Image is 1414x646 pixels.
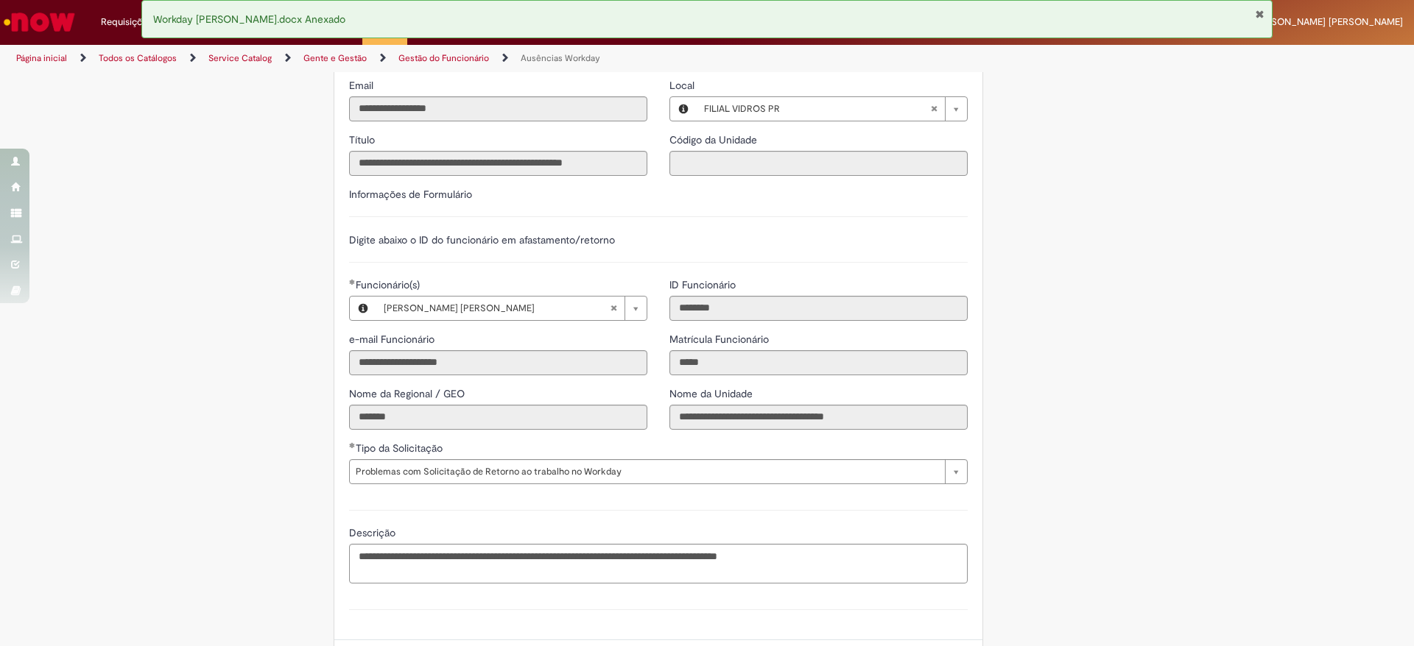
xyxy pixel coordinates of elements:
img: ServiceNow [1,7,77,37]
a: Service Catalog [208,52,272,64]
span: Workday [PERSON_NAME].docx Anexado [153,13,345,26]
label: Somente leitura - Título [349,132,378,147]
span: Somente leitura - Matrícula Funcionário [669,333,772,346]
span: Obrigatório Preenchido [349,279,356,285]
input: Nome da Unidade [669,405,968,430]
span: Tipo da Solicitação [356,441,446,455]
abbr: Limpar campo Local [923,97,945,121]
a: [PERSON_NAME] [PERSON_NAME]Limpar campo Funcionário(s) [376,297,647,320]
label: Somente leitura - Código da Unidade [669,132,760,147]
input: Código da Unidade [669,151,968,176]
span: Descrição [349,526,398,539]
a: FILIAL VIDROS PRLimpar campo Local [697,97,967,121]
span: [PERSON_NAME] [PERSON_NAME] [1251,15,1403,28]
button: Fechar Notificação [1255,8,1264,20]
span: Somente leitura - ID Funcionário [669,278,739,291]
span: Local [669,79,697,92]
input: Email [349,96,647,121]
span: Somente leitura - Email [349,79,376,92]
a: Gente e Gestão [303,52,367,64]
input: Nome da Regional / GEO [349,405,647,430]
label: Somente leitura - Email [349,78,376,93]
span: [PERSON_NAME] [PERSON_NAME] [384,297,610,320]
input: e-mail Funcionário [349,350,647,375]
a: Ausências Workday [521,52,600,64]
input: ID Funcionário [669,296,968,321]
textarea: Descrição [349,544,968,583]
a: Todos os Catálogos [99,52,177,64]
span: FILIAL VIDROS PR [704,97,930,121]
abbr: Limpar campo Funcionário(s) [602,297,625,320]
span: Obrigatório Preenchido [349,442,356,448]
span: Necessários - Funcionário(s) [356,278,423,291]
button: Funcionário(s), Visualizar este registro Gislaine Maria Mendes Turek [350,297,376,320]
a: Página inicial [16,52,67,64]
button: Local, Visualizar este registro FILIAL VIDROS PR [670,97,697,121]
span: Problemas com Solicitação de Retorno ao trabalho no Workday [356,460,938,483]
input: Matrícula Funcionário [669,350,968,375]
span: Somente leitura - e-mail Funcionário [349,333,437,346]
span: Somente leitura - Nome da Unidade [669,387,756,400]
span: Requisições [101,15,152,29]
ul: Trilhas de página [11,45,932,72]
label: Digite abaixo o ID do funcionário em afastamento/retorno [349,233,615,246]
label: Informações de Formulário [349,188,472,201]
a: Gestão do Funcionário [398,52,489,64]
input: Título [349,151,647,176]
span: Somente leitura - Nome da Regional / GEO [349,387,468,400]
